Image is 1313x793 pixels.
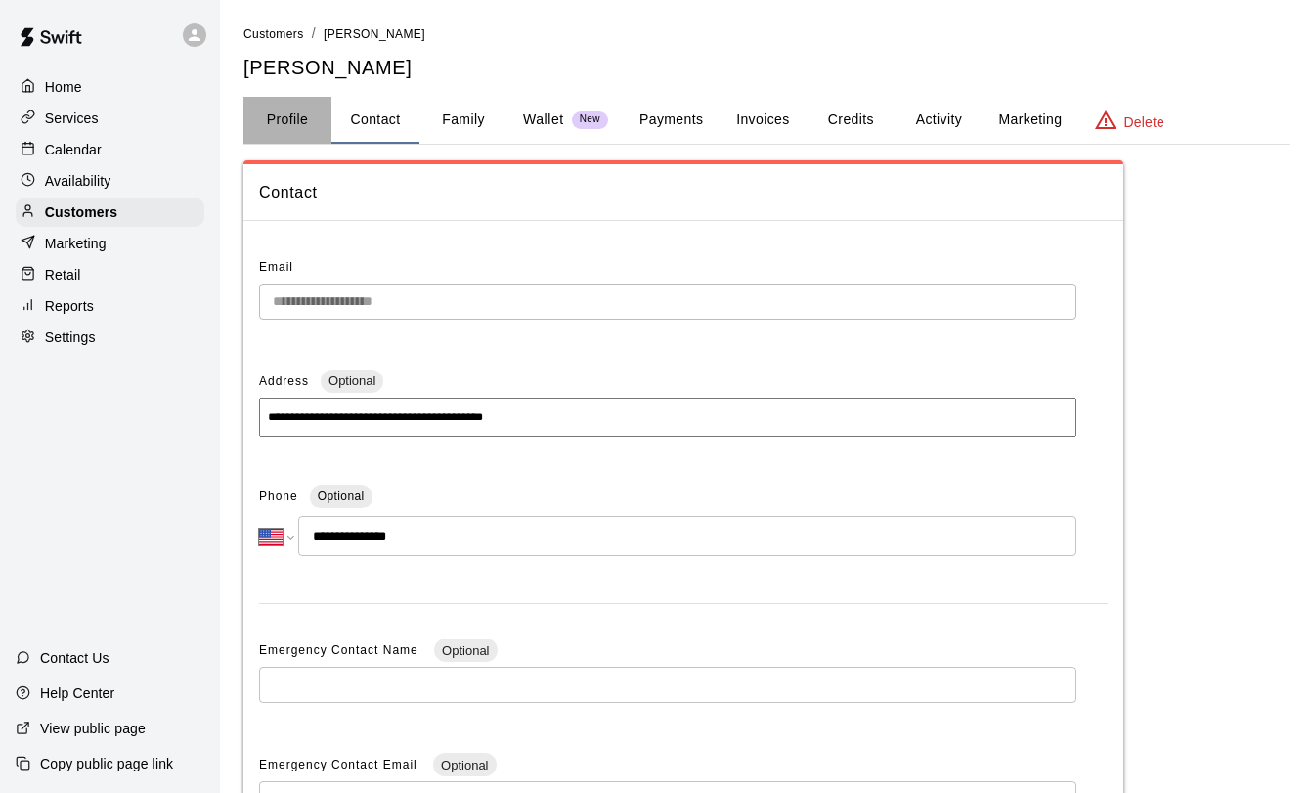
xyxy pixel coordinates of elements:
span: Emergency Contact Name [259,643,422,657]
p: View public page [40,719,146,738]
span: Contact [259,180,1108,205]
nav: breadcrumb [243,23,1290,45]
h5: [PERSON_NAME] [243,55,1290,81]
div: basic tabs example [243,97,1290,144]
a: Settings [16,323,204,352]
p: Customers [45,202,117,222]
p: Calendar [45,140,102,159]
p: Reports [45,296,94,316]
a: Services [16,104,204,133]
p: Retail [45,265,81,285]
button: Contact [331,97,419,144]
div: The email of an existing customer can only be changed by the customer themselves at https://book.... [259,284,1076,320]
button: Marketing [983,97,1077,144]
p: Wallet [523,110,564,130]
span: Email [259,260,293,274]
button: Payments [624,97,719,144]
a: Marketing [16,229,204,258]
span: Optional [321,374,383,388]
button: Family [419,97,507,144]
p: Help Center [40,683,114,703]
p: Home [45,77,82,97]
p: Services [45,109,99,128]
span: Optional [434,643,497,658]
span: Customers [243,27,304,41]
span: Optional [433,758,496,772]
p: Settings [45,328,96,347]
span: [PERSON_NAME] [324,27,425,41]
button: Activity [895,97,983,144]
a: Retail [16,260,204,289]
p: Availability [45,171,111,191]
p: Marketing [45,234,107,253]
p: Delete [1124,112,1164,132]
span: Optional [318,489,365,503]
a: Customers [243,25,304,41]
span: Address [259,374,309,388]
a: Reports [16,291,204,321]
button: Invoices [719,97,807,144]
li: / [312,23,316,44]
p: Contact Us [40,648,109,668]
a: Availability [16,166,204,196]
span: Emergency Contact Email [259,758,421,771]
a: Customers [16,198,204,227]
a: Home [16,72,204,102]
span: Phone [259,481,298,512]
span: New [572,113,608,126]
button: Profile [243,97,331,144]
p: Copy public page link [40,754,173,773]
button: Credits [807,97,895,144]
a: Calendar [16,135,204,164]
